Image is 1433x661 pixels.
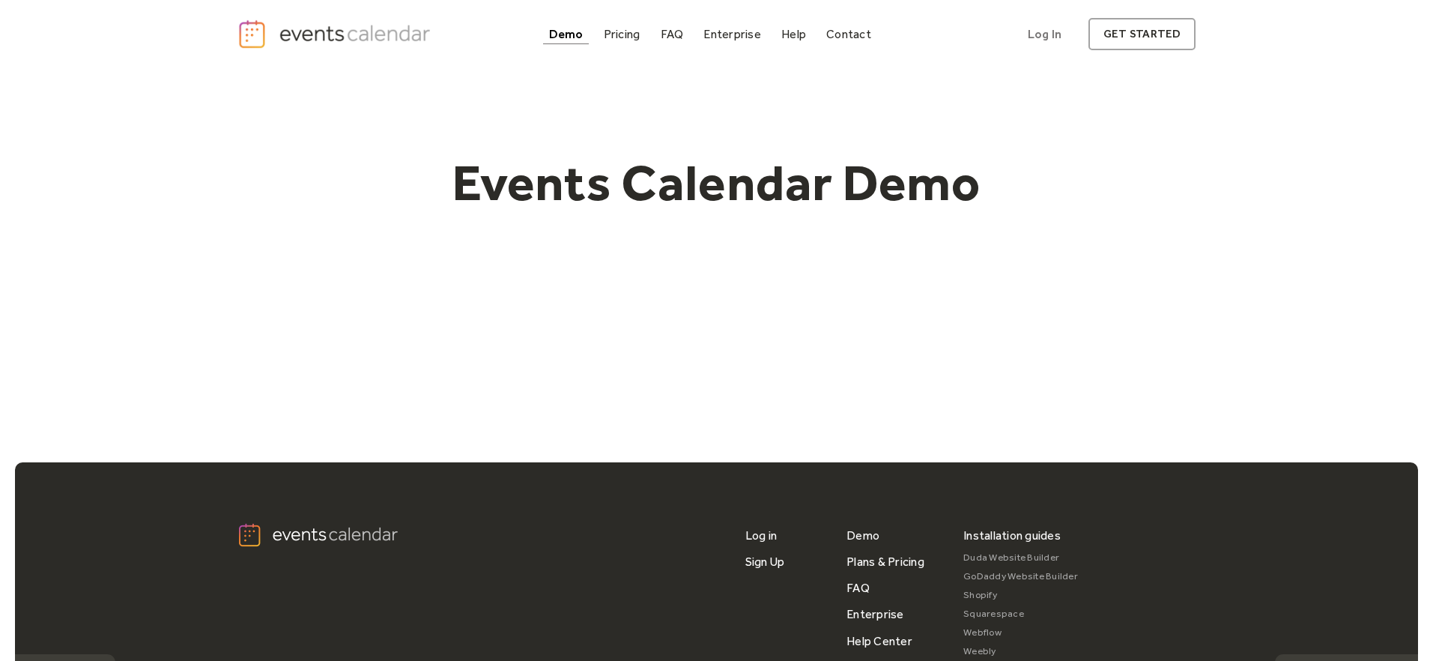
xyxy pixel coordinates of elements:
a: FAQ [655,24,690,44]
a: Pricing [598,24,646,44]
a: Help [775,24,812,44]
a: Squarespace [963,605,1078,624]
a: Weebly [963,642,1078,661]
a: home [237,19,435,49]
a: Contact [820,24,877,44]
a: FAQ [846,575,870,601]
a: Shopify [963,586,1078,605]
a: Demo [543,24,590,44]
a: Demo [846,522,879,549]
a: GoDaddy Website Builder [963,567,1078,586]
a: Webflow [963,624,1078,642]
div: Pricing [604,30,640,38]
a: Help Center [846,628,912,654]
h1: Events Calendar Demo [429,152,1005,214]
a: get started [1088,18,1196,50]
a: Enterprise [846,601,903,627]
div: Enterprise [703,30,760,38]
div: Contact [826,30,871,38]
div: Help [781,30,806,38]
a: Duda Website Builder [963,549,1078,567]
div: FAQ [661,30,684,38]
a: Log in [745,522,777,549]
a: Plans & Pricing [846,549,924,575]
a: Sign Up [745,549,785,575]
a: Log In [1013,18,1076,50]
div: Installation guides [963,522,1061,549]
a: Enterprise [697,24,766,44]
div: Demo [549,30,584,38]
